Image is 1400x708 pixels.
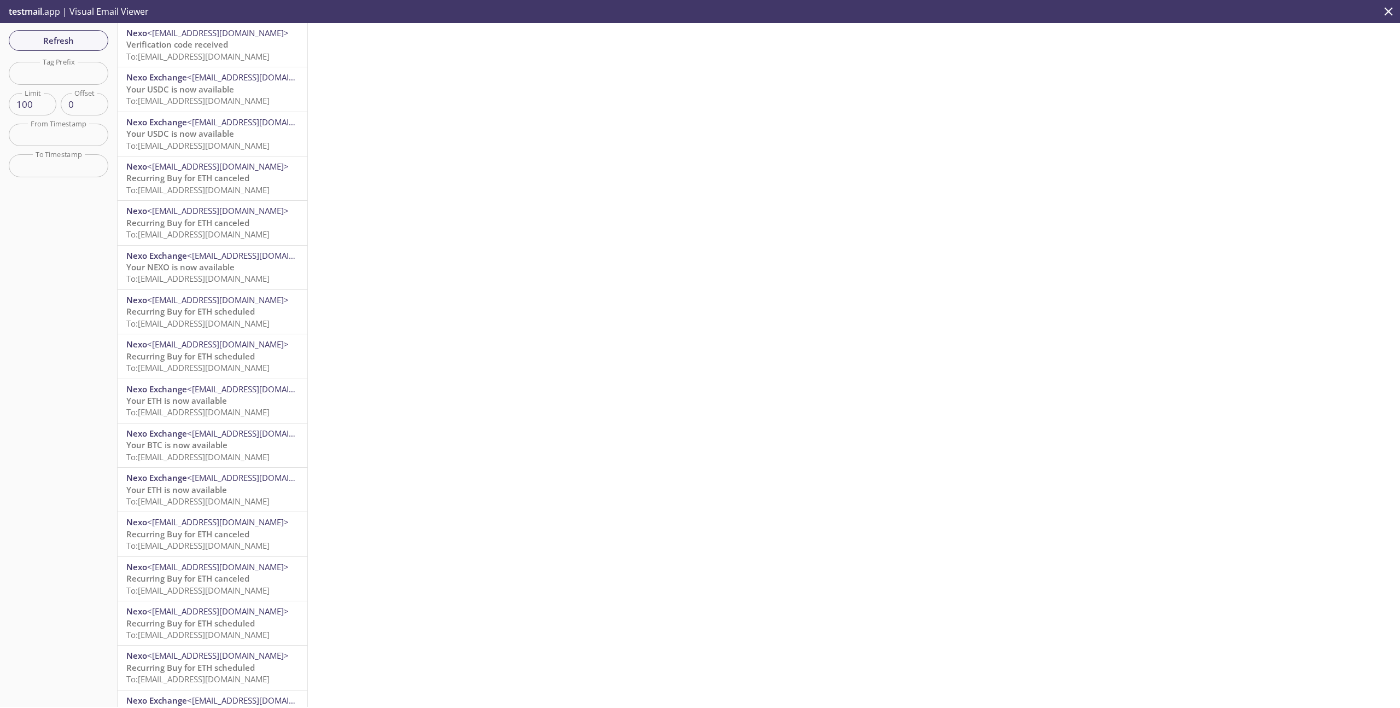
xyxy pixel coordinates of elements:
[126,629,270,640] span: To: [EMAIL_ADDRESS][DOMAIN_NAME]
[126,39,228,50] span: Verification code received
[118,423,307,467] div: Nexo Exchange<[EMAIL_ADDRESS][DOMAIN_NAME]>Your BTC is now availableTo:[EMAIL_ADDRESS][DOMAIN_NAME]
[126,573,249,584] span: Recurring Buy for ETH canceled
[147,561,289,572] span: <[EMAIL_ADDRESS][DOMAIN_NAME]>
[126,217,249,228] span: Recurring Buy for ETH canceled
[126,229,270,240] span: To: [EMAIL_ADDRESS][DOMAIN_NAME]
[147,517,289,527] span: <[EMAIL_ADDRESS][DOMAIN_NAME]>
[126,395,227,406] span: Your ETH is now available
[118,557,307,601] div: Nexo<[EMAIL_ADDRESS][DOMAIN_NAME]>Recurring Buy for ETH canceledTo:[EMAIL_ADDRESS][DOMAIN_NAME]
[126,662,255,673] span: Recurring Buy for ETH scheduled
[126,128,234,139] span: Your USDC is now available
[126,695,187,706] span: Nexo Exchange
[118,246,307,289] div: Nexo Exchange<[EMAIL_ADDRESS][DOMAIN_NAME]>Your NEXO is now availableTo:[EMAIL_ADDRESS][DOMAIN_NAME]
[126,561,147,572] span: Nexo
[187,117,329,127] span: <[EMAIL_ADDRESS][DOMAIN_NAME]>
[118,201,307,245] div: Nexo<[EMAIL_ADDRESS][DOMAIN_NAME]>Recurring Buy for ETH canceledTo:[EMAIL_ADDRESS][DOMAIN_NAME]
[9,30,108,51] button: Refresh
[147,294,289,305] span: <[EMAIL_ADDRESS][DOMAIN_NAME]>
[126,72,187,83] span: Nexo Exchange
[126,172,249,183] span: Recurring Buy for ETH canceled
[126,161,147,172] span: Nexo
[118,67,307,111] div: Nexo Exchange<[EMAIL_ADDRESS][DOMAIN_NAME]>Your USDC is now availableTo:[EMAIL_ADDRESS][DOMAIN_NAME]
[118,512,307,556] div: Nexo<[EMAIL_ADDRESS][DOMAIN_NAME]>Recurring Buy for ETH canceledTo:[EMAIL_ADDRESS][DOMAIN_NAME]
[126,339,147,350] span: Nexo
[118,112,307,156] div: Nexo Exchange<[EMAIL_ADDRESS][DOMAIN_NAME]>Your USDC is now availableTo:[EMAIL_ADDRESS][DOMAIN_NAME]
[126,428,187,439] span: Nexo Exchange
[126,117,187,127] span: Nexo Exchange
[147,339,289,350] span: <[EMAIL_ADDRESS][DOMAIN_NAME]>
[118,156,307,200] div: Nexo<[EMAIL_ADDRESS][DOMAIN_NAME]>Recurring Buy for ETH canceledTo:[EMAIL_ADDRESS][DOMAIN_NAME]
[126,540,270,551] span: To: [EMAIL_ADDRESS][DOMAIN_NAME]
[126,306,255,317] span: Recurring Buy for ETH scheduled
[126,294,147,305] span: Nexo
[9,5,42,18] span: testmail
[118,468,307,512] div: Nexo Exchange<[EMAIL_ADDRESS][DOMAIN_NAME]>Your ETH is now availableTo:[EMAIL_ADDRESS][DOMAIN_NAME]
[126,362,270,373] span: To: [EMAIL_ADDRESS][DOMAIN_NAME]
[118,601,307,645] div: Nexo<[EMAIL_ADDRESS][DOMAIN_NAME]>Recurring Buy for ETH scheduledTo:[EMAIL_ADDRESS][DOMAIN_NAME]
[17,33,100,48] span: Refresh
[126,472,187,483] span: Nexo Exchange
[126,250,187,261] span: Nexo Exchange
[126,273,270,284] span: To: [EMAIL_ADDRESS][DOMAIN_NAME]
[187,472,329,483] span: <[EMAIL_ADDRESS][DOMAIN_NAME]>
[126,496,270,507] span: To: [EMAIL_ADDRESS][DOMAIN_NAME]
[147,606,289,617] span: <[EMAIL_ADDRESS][DOMAIN_NAME]>
[187,384,329,394] span: <[EMAIL_ADDRESS][DOMAIN_NAME]>
[126,517,147,527] span: Nexo
[126,140,270,151] span: To: [EMAIL_ADDRESS][DOMAIN_NAME]
[126,384,187,394] span: Nexo Exchange
[126,585,270,596] span: To: [EMAIL_ADDRESS][DOMAIN_NAME]
[126,407,270,417] span: To: [EMAIL_ADDRESS][DOMAIN_NAME]
[126,27,147,38] span: Nexo
[147,650,289,661] span: <[EMAIL_ADDRESS][DOMAIN_NAME]>
[118,290,307,334] div: Nexo<[EMAIL_ADDRESS][DOMAIN_NAME]>Recurring Buy for ETH scheduledTo:[EMAIL_ADDRESS][DOMAIN_NAME]
[118,379,307,423] div: Nexo Exchange<[EMAIL_ADDRESS][DOMAIN_NAME]>Your ETH is now availableTo:[EMAIL_ADDRESS][DOMAIN_NAME]
[126,618,255,629] span: Recurring Buy for ETH scheduled
[118,334,307,378] div: Nexo<[EMAIL_ADDRESS][DOMAIN_NAME]>Recurring Buy for ETH scheduledTo:[EMAIL_ADDRESS][DOMAIN_NAME]
[126,51,270,62] span: To: [EMAIL_ADDRESS][DOMAIN_NAME]
[126,529,249,539] span: Recurring Buy for ETH canceled
[147,205,289,216] span: <[EMAIL_ADDRESS][DOMAIN_NAME]>
[126,606,147,617] span: Nexo
[147,161,289,172] span: <[EMAIL_ADDRESS][DOMAIN_NAME]>
[187,428,329,439] span: <[EMAIL_ADDRESS][DOMAIN_NAME]>
[126,184,270,195] span: To: [EMAIL_ADDRESS][DOMAIN_NAME]
[126,95,270,106] span: To: [EMAIL_ADDRESS][DOMAIN_NAME]
[187,250,329,261] span: <[EMAIL_ADDRESS][DOMAIN_NAME]>
[126,84,234,95] span: Your USDC is now available
[126,262,235,272] span: Your NEXO is now available
[126,351,255,362] span: Recurring Buy for ETH scheduled
[126,674,270,684] span: To: [EMAIL_ADDRESS][DOMAIN_NAME]
[126,650,147,661] span: Nexo
[118,23,307,67] div: Nexo<[EMAIL_ADDRESS][DOMAIN_NAME]>Verification code receivedTo:[EMAIL_ADDRESS][DOMAIN_NAME]
[126,451,270,462] span: To: [EMAIL_ADDRESS][DOMAIN_NAME]
[126,318,270,329] span: To: [EMAIL_ADDRESS][DOMAIN_NAME]
[126,439,227,450] span: Your BTC is now available
[126,205,147,216] span: Nexo
[147,27,289,38] span: <[EMAIL_ADDRESS][DOMAIN_NAME]>
[187,695,329,706] span: <[EMAIL_ADDRESS][DOMAIN_NAME]>
[126,484,227,495] span: Your ETH is now available
[187,72,329,83] span: <[EMAIL_ADDRESS][DOMAIN_NAME]>
[118,646,307,689] div: Nexo<[EMAIL_ADDRESS][DOMAIN_NAME]>Recurring Buy for ETH scheduledTo:[EMAIL_ADDRESS][DOMAIN_NAME]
